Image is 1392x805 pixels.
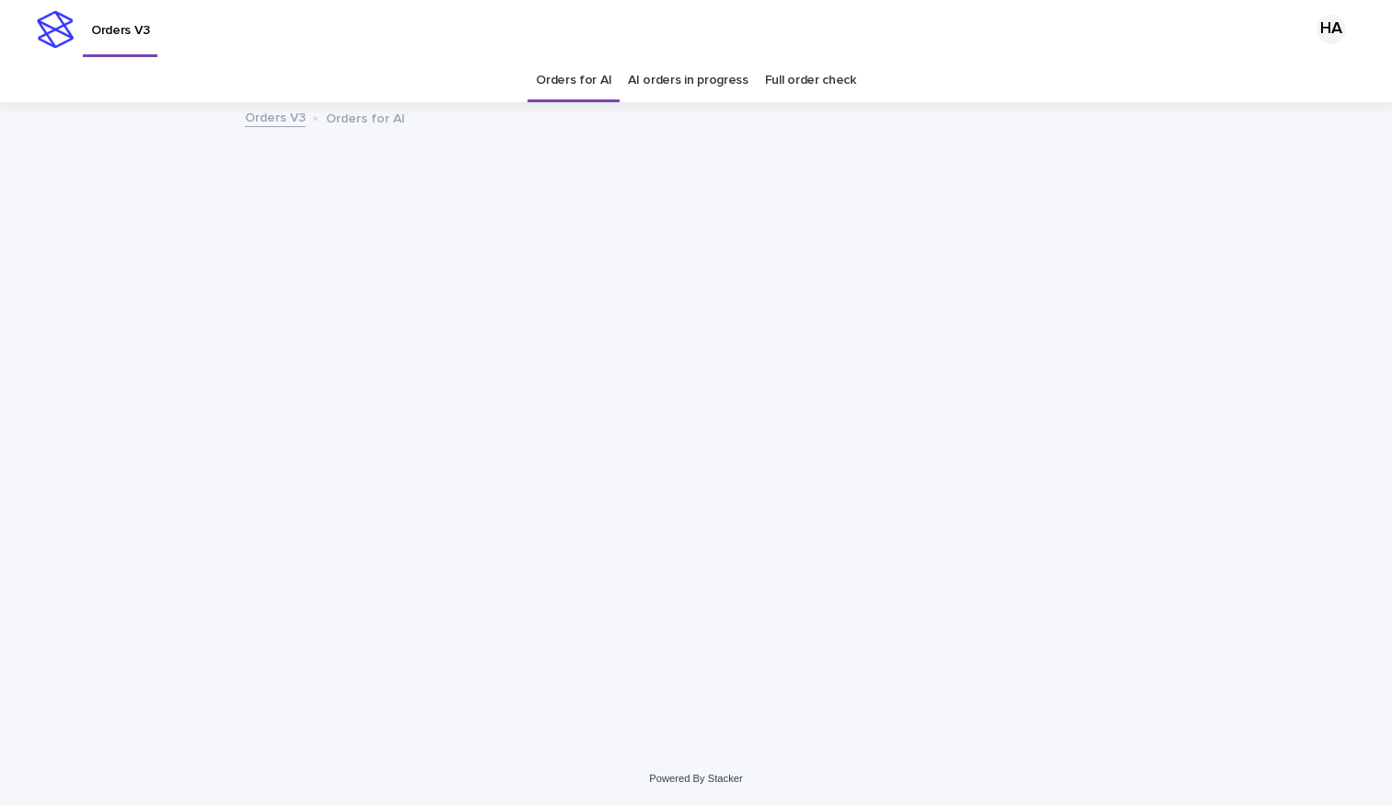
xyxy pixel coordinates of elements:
a: Powered By Stacker [649,773,742,784]
a: AI orders in progress [628,59,748,102]
a: Full order check [765,59,856,102]
a: Orders V3 [245,106,306,127]
img: stacker-logo-s-only.png [37,11,74,48]
a: Orders for AI [536,59,611,102]
p: Orders for AI [326,107,405,127]
div: HA [1317,15,1346,44]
